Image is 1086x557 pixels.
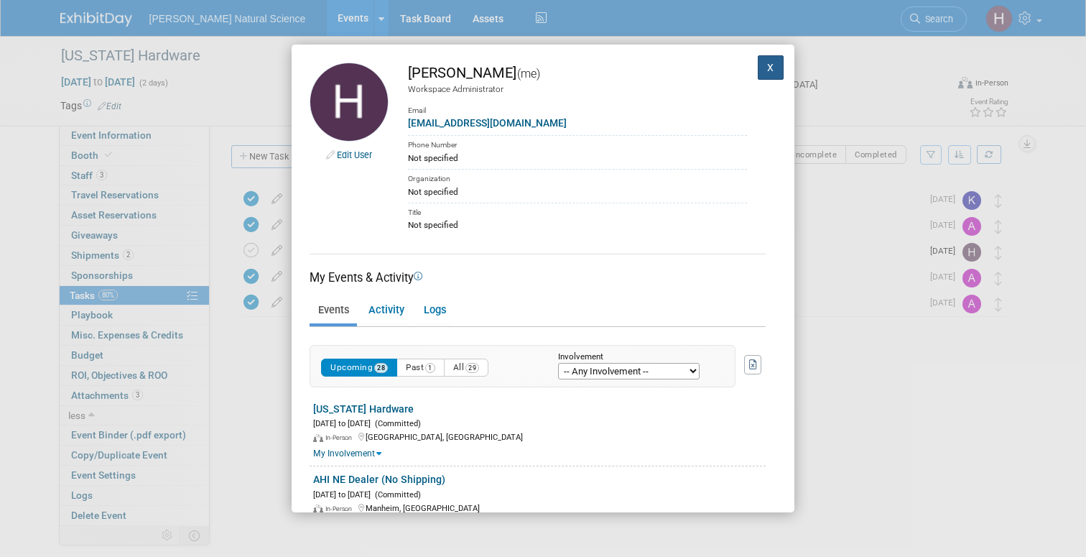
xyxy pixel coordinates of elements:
div: Not specified [408,218,747,231]
span: 28 [374,363,388,373]
a: Edit User [337,149,372,160]
div: Phone Number [408,135,747,152]
div: Not specified [408,152,747,165]
a: Events [310,298,357,323]
button: X [758,55,784,80]
span: 29 [465,363,479,373]
button: Past1 [396,359,445,377]
div: Manheim, [GEOGRAPHIC_DATA] [313,501,766,515]
img: Halle Fick [310,63,389,142]
span: (me) [516,67,540,80]
div: Title [408,203,747,219]
a: [EMAIL_ADDRESS][DOMAIN_NAME] [408,117,567,129]
div: Email [408,96,747,116]
a: Activity [360,298,412,323]
img: In-Person Event [313,505,323,513]
span: (Committed) [371,419,421,428]
div: Involvement [558,353,713,362]
div: Workspace Administrator [408,83,747,96]
span: In-Person [325,434,356,441]
a: [US_STATE] Hardware [313,403,414,415]
div: [GEOGRAPHIC_DATA], [GEOGRAPHIC_DATA] [313,430,766,443]
div: [DATE] to [DATE] [313,487,766,501]
a: Logs [415,298,454,323]
a: My Involvement [313,448,381,459]
button: All29 [444,359,489,377]
div: My Events & Activity [310,270,766,286]
span: 1 [425,363,435,373]
div: [PERSON_NAME] [408,63,747,83]
div: [DATE] to [DATE] [313,416,766,430]
img: In-Person Event [313,434,323,443]
button: Upcoming28 [321,359,397,377]
a: AHI NE Dealer (No Shipping) [313,474,445,485]
span: (Committed) [371,490,421,500]
div: Organization [408,169,747,185]
span: In-Person [325,505,356,512]
div: Not specified [408,185,747,198]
